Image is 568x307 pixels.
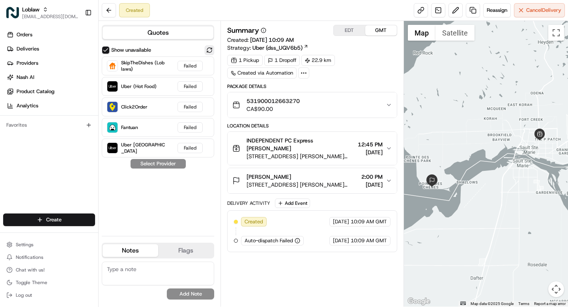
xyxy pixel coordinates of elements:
span: Nash AI [17,74,34,81]
input: Clear [21,51,130,59]
button: Chat with us! [3,264,95,275]
h3: Summary [227,27,259,34]
img: Grace Nketiah [8,115,21,127]
img: Fantuan [107,122,118,133]
span: Cancel Delivery [526,7,561,14]
div: Start new chat [35,75,129,83]
div: 22.9 km [301,55,335,66]
span: Toggle Theme [16,279,47,286]
div: Failed [177,61,203,71]
span: Fantuan [121,124,138,131]
div: Package Details [227,83,397,90]
img: Uber Canada [107,143,118,153]
span: Analytics [17,102,38,109]
span: Reassign [487,7,507,14]
span: Auto-dispatch Failed [245,237,293,244]
span: Uber [GEOGRAPHIC_DATA] [121,142,165,154]
span: Uber (dss_UQV6b5) [252,44,303,52]
button: Create [3,213,95,226]
span: Chat with us! [16,267,45,273]
button: [EMAIL_ADDRESS][DOMAIN_NAME] [22,13,78,20]
a: Open this area in Google Maps (opens a new window) [406,296,432,307]
a: Providers [3,57,98,69]
button: Add Event [275,198,310,208]
span: Orders [17,31,32,38]
span: Map data ©2025 Google [471,301,514,306]
button: 531900012663270CA$90.00 [228,92,396,118]
button: Show street map [408,25,435,41]
button: Map camera controls [548,281,564,297]
span: [PERSON_NAME] [PERSON_NAME] [24,144,105,150]
span: [DATE] [358,148,383,156]
span: [DATE] 10:09 AM [250,36,294,43]
button: Toggle Theme [3,277,95,288]
span: 10:09 AM GMT [351,237,387,244]
span: Providers [17,60,38,67]
button: Quotes [103,26,213,39]
div: Failed [177,143,203,153]
button: Notifications [3,252,95,263]
button: LoblawLoblaw[EMAIL_ADDRESS][DOMAIN_NAME] [3,3,82,22]
span: • [65,122,68,129]
span: [DATE] [70,122,86,129]
span: [DATE] [333,237,349,244]
div: Failed [177,102,203,112]
span: [STREET_ADDRESS] [PERSON_NAME][STREET_ADDRESS] [247,152,354,160]
img: Google [406,296,432,307]
div: 📗 [8,177,14,183]
span: [DATE] [333,218,349,225]
span: 531900012663270 [247,97,300,105]
div: Past conversations [8,103,50,109]
a: Analytics [3,99,98,112]
button: EDT [334,25,365,36]
span: Settings [16,241,34,248]
span: Created: [227,36,294,44]
span: Create [46,216,62,223]
button: Log out [3,290,95,301]
span: SkipTheDishes (Loblaws) [121,60,164,72]
span: Pylon [78,196,95,202]
div: Strategy: [227,44,308,52]
img: Uber (Hot Food) [107,81,118,92]
button: Notes [103,244,158,257]
img: Shah Alam [8,136,21,149]
button: Start new chat [134,78,144,87]
img: SkipTheDishes (Loblaws) [107,61,118,71]
span: [STREET_ADDRESS] [PERSON_NAME][STREET_ADDRESS] [247,181,358,189]
button: Flags [158,244,214,257]
button: [PERSON_NAME][STREET_ADDRESS] [PERSON_NAME][STREET_ADDRESS]2:00 PM[DATE] [228,168,396,193]
span: 10:09 AM GMT [351,218,387,225]
div: Favorites [3,119,95,131]
a: Orders [3,28,98,41]
div: 1 Dropoff [264,55,300,66]
a: Report a map error [534,301,566,306]
a: Deliveries [3,43,98,55]
span: 12:45 PM [358,140,383,148]
button: Reassign [483,3,511,17]
button: Keyboard shortcuts [460,301,466,305]
span: Click2Order [121,104,148,110]
button: Loblaw [22,6,39,13]
span: [DATE] [110,144,127,150]
a: Terms [518,301,529,306]
a: Uber (dss_UQV6b5) [252,44,308,52]
img: 1736555255976-a54dd68f-1ca7-489b-9aae-adbdc363a1c4 [16,123,22,129]
button: Show satellite imagery [435,25,475,41]
a: Created via Automation [227,67,297,79]
span: Deliveries [17,45,39,52]
img: 4920774857489_3d7f54699973ba98c624_72.jpg [17,75,31,90]
img: Click2Order [107,102,118,112]
label: Show unavailable [111,47,151,54]
div: Delivery Activity [227,200,270,206]
button: GMT [365,25,397,36]
span: • [106,144,109,150]
span: API Documentation [75,176,127,184]
span: Product Catalog [17,88,54,95]
div: 1 Pickup [227,55,263,66]
a: Powered byPylon [56,195,95,202]
span: [PERSON_NAME] [24,122,64,129]
p: Welcome 👋 [8,32,144,44]
span: Uber (Hot Food) [121,83,157,90]
img: 1736555255976-a54dd68f-1ca7-489b-9aae-adbdc363a1c4 [8,75,22,90]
